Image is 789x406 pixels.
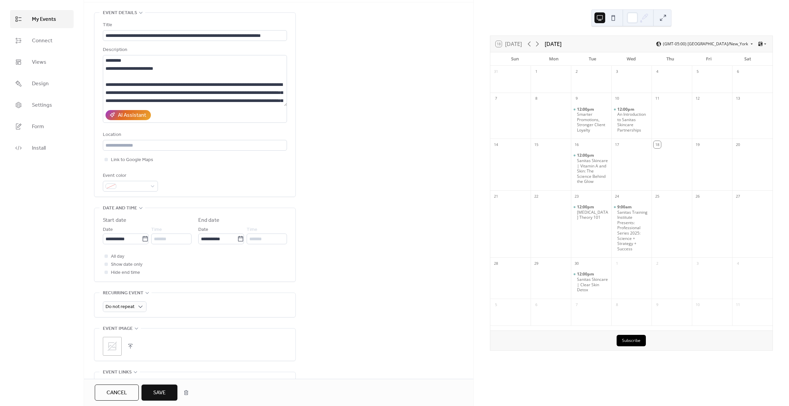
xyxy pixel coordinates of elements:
[103,46,286,54] div: Description
[577,107,595,112] span: 12:00pm
[613,260,621,267] div: 1
[573,260,580,267] div: 30
[613,95,621,102] div: 10
[103,289,143,297] span: Recurring event
[734,68,742,75] div: 6
[694,301,701,308] div: 10
[577,271,595,277] span: 12:00pm
[533,260,540,267] div: 29
[577,210,609,220] div: [MEDICAL_DATA] Theory 101
[103,325,133,333] span: Event image
[577,112,609,133] div: Smarter Promotions, Stronger Client Loyalty
[32,123,44,131] span: Form
[533,301,540,308] div: 6
[111,156,153,164] span: Link to Google Maps
[106,302,134,311] span: Do not repeat
[654,68,661,75] div: 4
[654,260,661,267] div: 2
[492,95,500,102] div: 7
[118,111,146,119] div: AI Assistant
[694,141,701,148] div: 19
[613,301,621,308] div: 8
[533,68,540,75] div: 1
[654,95,661,102] div: 11
[103,216,126,224] div: Start date
[10,74,74,93] a: Design
[103,21,286,29] div: Title
[32,37,52,45] span: Connect
[571,153,611,184] div: Sanitas Skincare | Vitamin A and Skin: The Science Behind the Glow
[694,95,701,102] div: 12
[577,158,609,184] div: Sanitas Skincare | Vitamin A and Skin: The Science Behind the Glow
[103,9,137,17] span: Event details
[198,216,219,224] div: End date
[32,80,49,88] span: Design
[533,193,540,200] div: 22
[492,301,500,308] div: 5
[694,260,701,267] div: 3
[577,153,595,158] span: 12:00pm
[492,260,500,267] div: 28
[533,95,540,102] div: 8
[10,139,74,157] a: Install
[545,40,562,48] div: [DATE]
[247,226,257,234] span: Time
[496,52,534,66] div: Sun
[573,52,612,66] div: Tue
[577,204,595,210] span: 12:00pm
[617,210,649,252] div: Sanitas Training Institute Presents: Professional Series 2025: Science + Strategy + Success
[617,112,649,133] div: An Introduction to Sanitas Skincare Partnerships
[611,107,652,133] div: An Introduction to Sanitas Skincare Partnerships
[32,15,56,23] span: My Events
[573,141,580,148] div: 16
[694,193,701,200] div: 26
[103,204,137,212] span: Date and time
[492,141,500,148] div: 14
[613,141,621,148] div: 17
[571,107,611,133] div: Smarter Promotions, Stronger Client Loyalty
[106,110,151,120] button: AI Assistant
[111,269,140,277] span: Hide end time
[613,193,621,200] div: 24
[734,95,742,102] div: 13
[617,107,635,112] span: 12:00pm
[95,385,139,401] button: Cancel
[573,193,580,200] div: 23
[651,52,690,66] div: Thu
[32,101,52,109] span: Settings
[734,301,742,308] div: 11
[103,131,286,139] div: Location
[573,95,580,102] div: 9
[654,141,661,148] div: 18
[103,368,132,376] span: Event links
[617,335,646,346] button: Subscribe
[573,301,580,308] div: 7
[10,10,74,28] a: My Events
[103,337,122,356] div: ;
[613,68,621,75] div: 3
[654,193,661,200] div: 25
[10,96,74,114] a: Settings
[103,226,113,234] span: Date
[32,144,46,152] span: Install
[577,277,609,293] div: Sanitas Skincare | Clear Skin Detox
[654,301,661,308] div: 9
[10,53,74,71] a: Views
[151,226,162,234] span: Time
[729,52,767,66] div: Sat
[734,193,742,200] div: 27
[617,204,633,210] span: 9:00am
[611,204,652,251] div: Sanitas Training Institute Presents: Professional Series 2025: Science + Strategy + Success
[734,141,742,148] div: 20
[153,389,166,397] span: Save
[612,52,651,66] div: Wed
[492,68,500,75] div: 31
[111,253,124,261] span: All day
[533,141,540,148] div: 15
[10,32,74,50] a: Connect
[141,385,177,401] button: Save
[571,204,611,220] div: Chemical Peel Theory 101
[103,172,157,180] div: Event color
[534,52,573,66] div: Mon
